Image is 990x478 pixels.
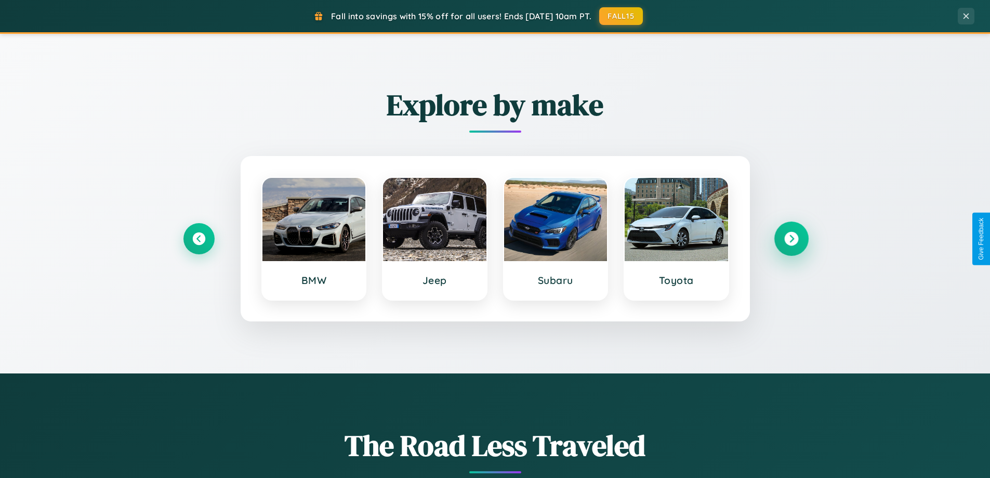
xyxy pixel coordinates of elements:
[514,274,597,287] h3: Subaru
[331,11,591,21] span: Fall into savings with 15% off for all users! Ends [DATE] 10am PT.
[273,274,355,287] h3: BMW
[599,7,643,25] button: FALL15
[393,274,476,287] h3: Jeep
[183,425,807,466] h1: The Road Less Traveled
[635,274,718,287] h3: Toyota
[978,218,985,260] div: Give Feedback
[183,85,807,125] h2: Explore by make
